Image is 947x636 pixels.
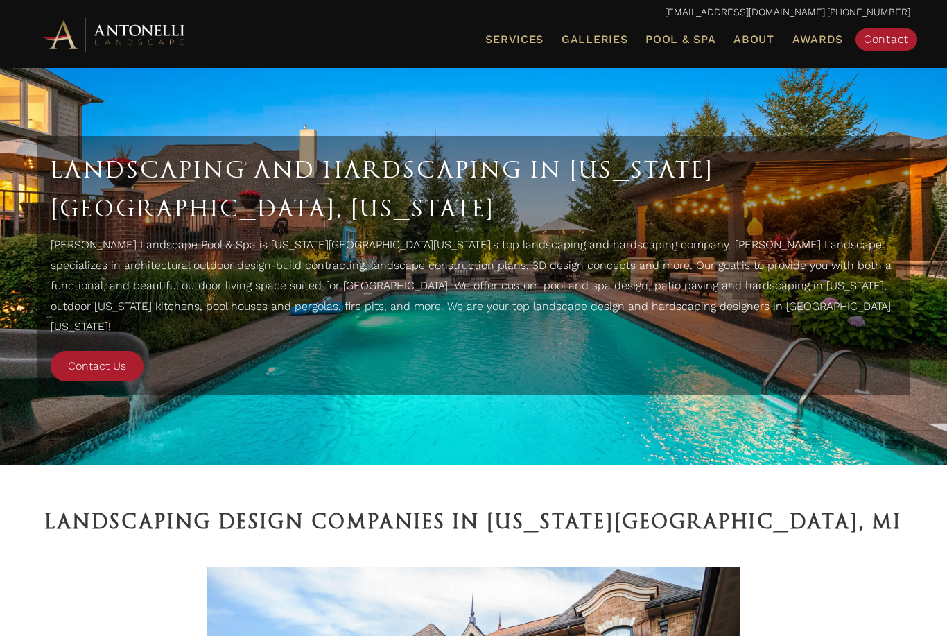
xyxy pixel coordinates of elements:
[485,34,544,45] span: Services
[51,351,144,381] a: Contact Us
[827,6,910,17] a: [PHONE_NUMBER]
[645,33,715,46] span: Pool & Spa
[68,359,126,372] span: Contact Us
[665,6,825,17] a: [EMAIL_ADDRESS][DOMAIN_NAME]
[51,150,896,227] h1: Landscaping and Hardscaping in [US_STATE][GEOGRAPHIC_DATA], [US_STATE]
[640,31,721,49] a: Pool & Spa
[792,33,843,46] span: Awards
[480,31,549,49] a: Services
[556,31,633,49] a: Galleries
[864,33,909,46] span: Contact
[733,34,774,45] span: About
[37,3,910,22] p: |
[728,31,780,49] a: About
[37,15,189,53] img: Antonelli Horizontal Logo
[787,31,849,49] a: Awards
[37,506,910,539] h2: Landscaping Design Companies in [US_STATE][GEOGRAPHIC_DATA], mI
[51,234,896,344] p: [PERSON_NAME] Landscape Pool & Spa is [US_STATE][GEOGRAPHIC_DATA][US_STATE]'s top landscaping and...
[855,28,917,51] a: Contact
[562,33,627,46] span: Galleries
